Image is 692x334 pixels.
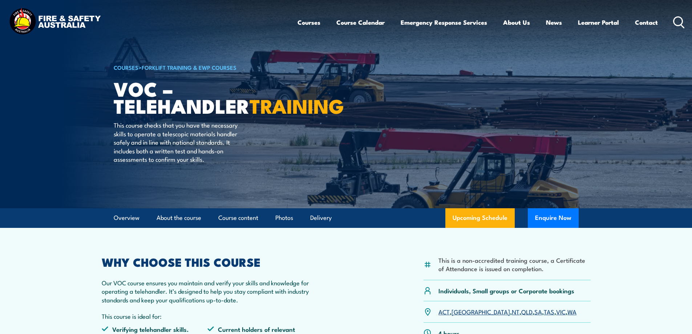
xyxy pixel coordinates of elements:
[275,208,293,228] a: Photos
[445,208,515,228] a: Upcoming Schedule
[512,307,519,316] a: NT
[142,63,236,71] a: Forklift Training & EWP Courses
[157,208,201,228] a: About the course
[114,63,293,72] h6: >
[452,307,510,316] a: [GEOGRAPHIC_DATA]
[114,80,293,114] h1: VOC – Telehandler
[102,257,314,267] h2: WHY CHOOSE THIS COURSE
[401,13,487,32] a: Emergency Response Services
[567,307,576,316] a: WA
[438,307,576,316] p: , , , , , , ,
[298,13,320,32] a: Courses
[114,208,139,228] a: Overview
[250,90,344,120] strong: TRAINING
[438,286,574,295] p: Individuals, Small groups or Corporate bookings
[102,312,314,320] p: This course is ideal for:
[218,208,258,228] a: Course content
[438,256,591,273] li: This is a non-accredited training course, a Certificate of Attendance is issued on completion.
[438,307,450,316] a: ACT
[521,307,533,316] a: QLD
[336,13,385,32] a: Course Calendar
[544,307,554,316] a: TAS
[102,278,314,304] p: Our VOC course ensures you maintain and verify your skills and knowledge for operating a telehand...
[635,13,658,32] a: Contact
[528,208,579,228] button: Enquire Now
[546,13,562,32] a: News
[310,208,332,228] a: Delivery
[534,307,542,316] a: SA
[556,307,566,316] a: VIC
[114,121,246,163] p: This course checks that you have the necessary skills to operate a telescopic materials handler s...
[578,13,619,32] a: Learner Portal
[503,13,530,32] a: About Us
[114,63,138,71] a: COURSES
